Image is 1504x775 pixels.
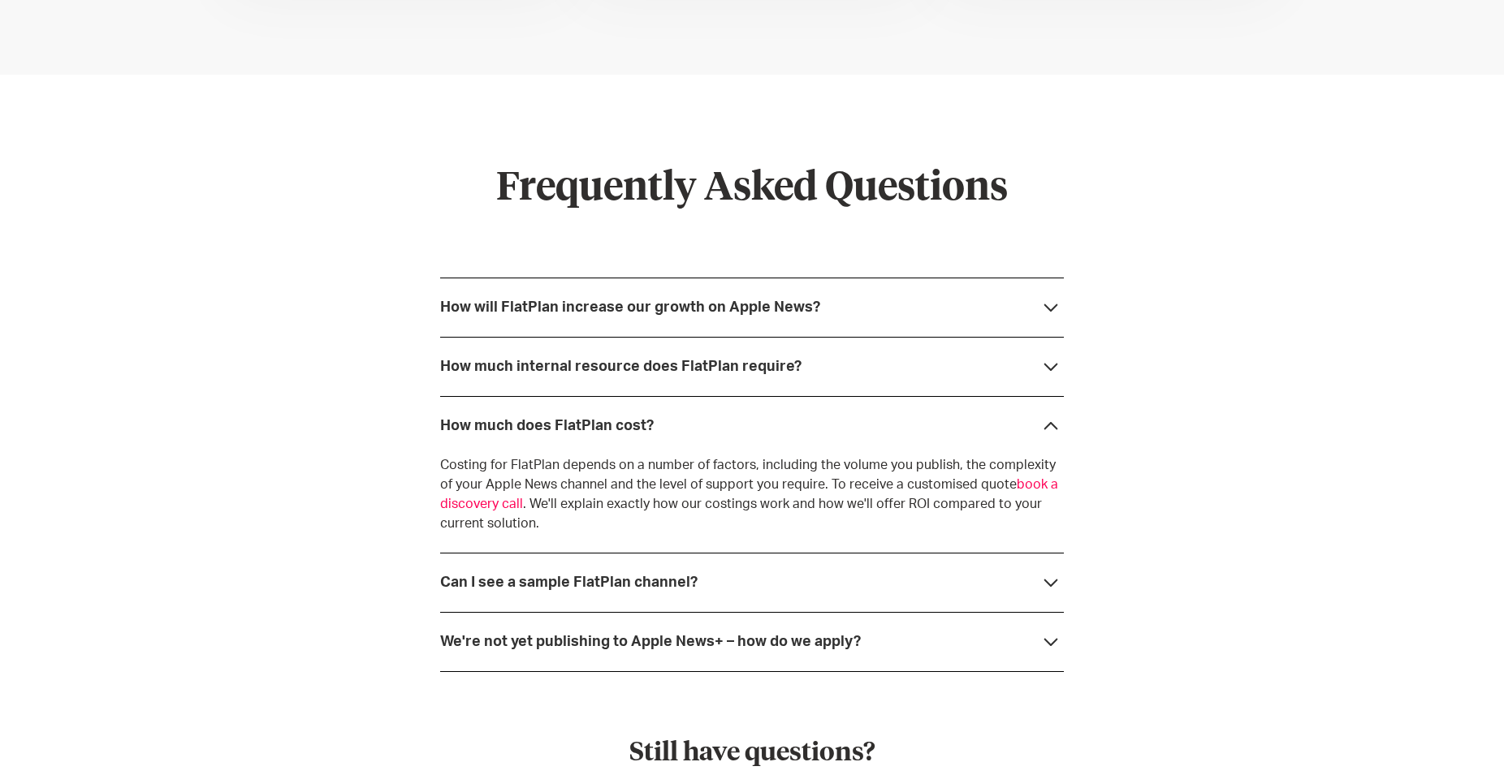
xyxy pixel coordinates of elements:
[440,359,802,375] div: How much internal resource does FlatPlan require?
[525,737,979,771] h4: Still have questions?
[440,166,1064,213] h2: Frequently Asked Questions
[440,575,698,591] div: Can I see a sample FlatPlan channel?
[440,299,820,316] div: How will FlatPlan increase our growth on Apple News?
[440,478,1058,510] a: book a discovery call
[440,634,861,650] div: We're not yet publishing to Apple News+ – how do we apply?
[440,418,654,434] div: How much does FlatPlan cost?
[440,455,1064,533] p: Costing for FlatPlan depends on a number of factors, including the volume you publish, the comple...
